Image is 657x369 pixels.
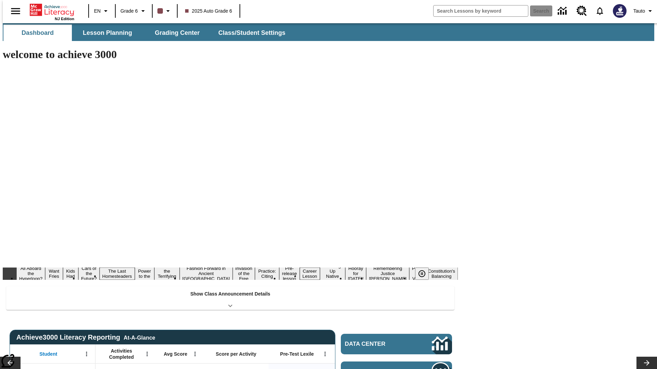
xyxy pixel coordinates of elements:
a: Resource Center, Will open in new tab [572,2,591,20]
button: Slide 17 The Constitution's Balancing Act [425,262,458,285]
span: Grading Center [155,29,199,37]
span: Score per Activity [216,351,257,357]
button: Dashboard [3,25,72,41]
button: Open Menu [320,349,330,359]
span: Activities Completed [99,348,144,360]
span: 2025 Auto Grade 6 [185,8,232,15]
span: Student [39,351,57,357]
button: Slide 14 Hooray for Constitution Day! [345,265,366,282]
button: Slide 13 Cooking Up Native Traditions [320,262,345,285]
a: Home [30,3,74,17]
button: Select a new avatar [609,2,631,20]
button: Slide 9 The Invasion of the Free CD [233,260,255,287]
span: Class/Student Settings [218,29,285,37]
button: Grading Center [143,25,211,41]
button: Slide 3 Dirty Jobs Kids Had To Do [63,257,78,290]
div: Pause [415,268,436,280]
button: Slide 16 Point of View [409,265,425,282]
a: Data Center [554,2,572,20]
span: Pre-Test Lexile [280,351,314,357]
button: Slide 12 Career Lesson [300,268,320,280]
span: Data Center [345,341,409,347]
button: Pause [415,268,429,280]
button: Open Menu [142,349,152,359]
button: Slide 1 All Aboard the Hyperloop? [16,265,45,282]
div: SubNavbar [3,23,654,41]
button: Grade: Grade 6, Select a grade [118,5,150,17]
a: Notifications [591,2,609,20]
span: Dashboard [22,29,54,37]
button: Slide 5 The Last Homesteaders [100,268,135,280]
span: Tauto [633,8,645,15]
span: Lesson Planning [83,29,132,37]
a: Data Center [341,334,452,354]
button: Language: EN, Select a language [91,5,113,17]
input: search field [434,5,528,16]
button: Open Menu [81,349,92,359]
button: Slide 4 Cars of the Future? [78,265,100,282]
button: Slide 7 Attack of the Terrifying Tomatoes [154,262,180,285]
button: Lesson Planning [73,25,142,41]
button: Slide 6 Solar Power to the People [135,262,155,285]
button: Class/Student Settings [213,25,291,41]
button: Slide 15 Remembering Justice O'Connor [366,265,409,282]
span: Grade 6 [120,8,138,15]
span: NJ Edition [55,17,74,21]
button: Profile/Settings [631,5,657,17]
img: Avatar [613,4,627,18]
button: Slide 10 Mixed Practice: Citing Evidence [255,262,279,285]
div: At-A-Glance [124,333,155,341]
span: EN [94,8,101,15]
span: Achieve3000 Literacy Reporting [16,333,155,341]
button: Slide 8 Fashion Forward in Ancient Rome [180,265,233,282]
p: Show Class Announcement Details [190,290,270,298]
button: Lesson carousel, Next [636,357,657,369]
button: Open side menu [5,1,26,21]
div: SubNavbar [3,25,292,41]
span: Avg Score [164,351,187,357]
div: Show Class Announcement Details [6,286,454,310]
button: Slide 2 Do You Want Fries With That? [45,257,63,290]
button: Open Menu [190,349,200,359]
button: Class color is dark brown. Change class color [155,5,175,17]
h1: welcome to achieve 3000 [3,48,458,61]
button: Slide 11 Pre-release lesson [279,265,300,282]
div: Home [30,2,74,21]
